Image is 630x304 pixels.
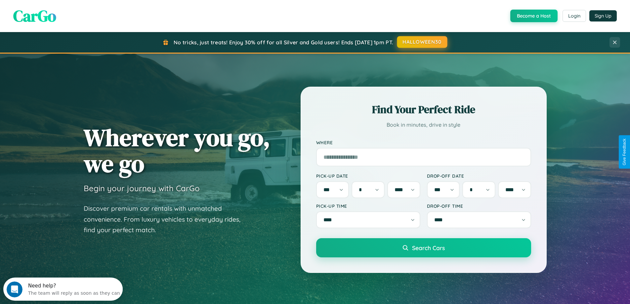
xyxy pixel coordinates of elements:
[316,140,531,145] label: Where
[84,183,200,193] h3: Begin your journey with CarGo
[174,39,393,46] span: No tricks, just treats! Enjoy 30% off for all Silver and Gold users! Ends [DATE] 1pm PT.
[510,10,558,22] button: Become a Host
[316,238,531,257] button: Search Cars
[25,6,117,11] div: Need help?
[84,124,270,177] h1: Wherever you go, we go
[316,203,420,209] label: Pick-up Time
[622,139,627,165] div: Give Feedback
[412,244,445,251] span: Search Cars
[316,102,531,117] h2: Find Your Perfect Ride
[3,3,123,21] div: Open Intercom Messenger
[427,203,531,209] label: Drop-off Time
[13,5,56,27] span: CarGo
[427,173,531,179] label: Drop-off Date
[563,10,586,22] button: Login
[3,278,123,301] iframe: Intercom live chat discovery launcher
[397,36,447,48] button: HALLOWEEN30
[25,11,117,18] div: The team will reply as soon as they can
[316,173,420,179] label: Pick-up Date
[84,203,249,236] p: Discover premium car rentals with unmatched convenience. From luxury vehicles to everyday rides, ...
[589,10,617,22] button: Sign Up
[316,120,531,130] p: Book in minutes, drive in style
[7,282,22,297] iframe: Intercom live chat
